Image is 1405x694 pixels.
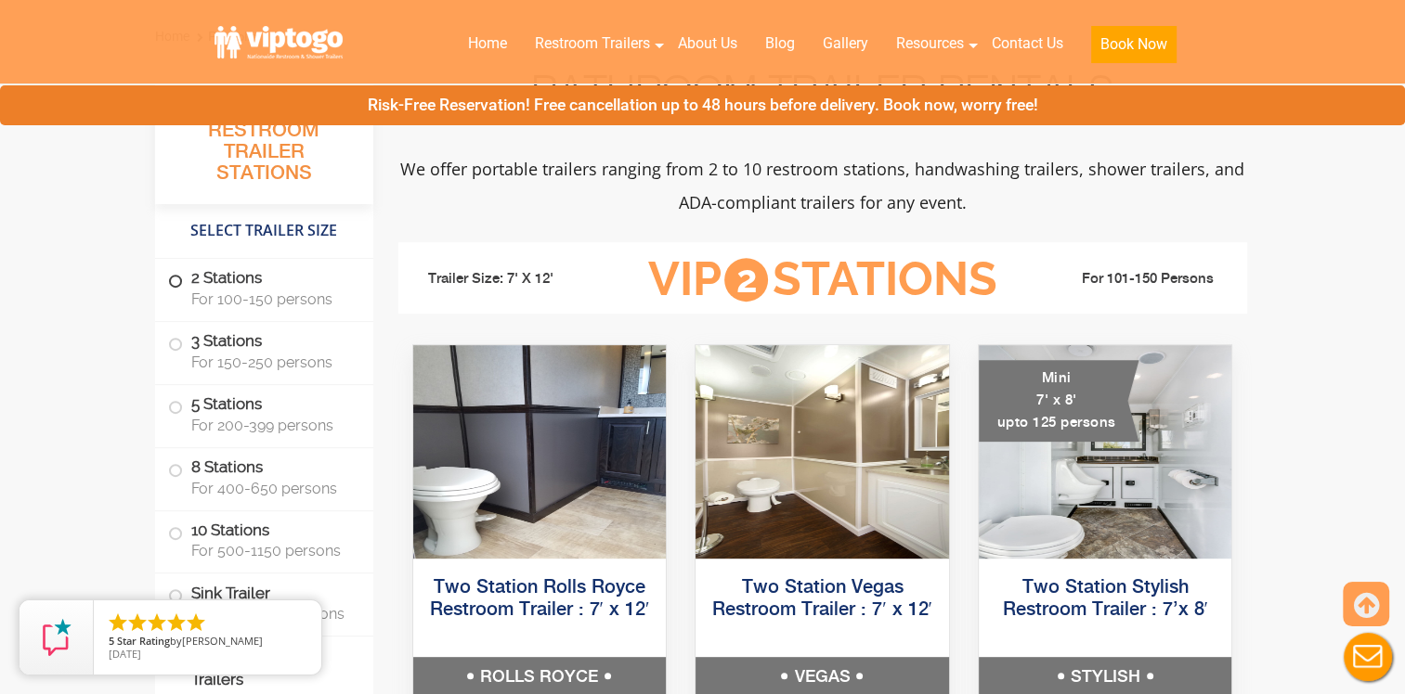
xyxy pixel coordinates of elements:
a: About Us [664,23,751,64]
h3: VIP Stations [618,254,1025,305]
span: by [109,636,306,649]
span: [DATE] [109,647,141,661]
a: Home [454,23,521,64]
h4: Select Trailer Size [155,213,373,249]
span: For 200-399 persons [191,417,351,434]
li: Trailer Size: 7' X 12' [411,251,619,307]
img: Review Rating [38,619,75,656]
p: We offer portable trailers ranging from 2 to 10 restroom stations, handwashing trailers, shower t... [398,152,1247,219]
label: 5 Stations [168,385,360,443]
li:  [165,611,188,634]
label: Sink Trailer [168,573,360,631]
label: 8 Stations [168,448,360,506]
button: Book Now [1091,26,1177,63]
a: Two Station Vegas Restroom Trailer : 7′ x 12′ [712,578,932,620]
label: 3 Stations [168,322,360,379]
label: 2 Stations [168,259,360,316]
li:  [146,611,168,634]
label: 10 Stations [168,511,360,569]
span: [PERSON_NAME] [182,634,263,648]
a: Two Station Stylish Restroom Trailer : 7’x 8′ [1002,578,1207,620]
span: 2 [724,258,768,302]
span: For 500-1150 persons [191,542,351,559]
li:  [185,611,207,634]
span: For 100-150 persons [191,290,351,308]
button: Live Chat [1331,620,1405,694]
a: Two Station Rolls Royce Restroom Trailer : 7′ x 12′ [429,578,649,620]
li: For 101-150 Persons [1026,268,1234,290]
span: For 150-250 persons [191,353,351,371]
span: Star Rating [117,634,170,648]
li:  [107,611,129,634]
span: For 400-650 persons [191,480,351,497]
img: A mini restroom trailer with two separate stations and separate doors for males and females [979,345,1232,559]
a: Restroom Trailers [521,23,664,64]
li:  [126,611,149,634]
h3: All Portable Restroom Trailer Stations [155,93,373,204]
a: Book Now [1077,23,1190,74]
span: 5 [109,634,114,648]
div: Mini 7' x 8' upto 125 persons [979,360,1139,442]
img: Side view of two station restroom trailer with separate doors for males and females [696,345,949,559]
a: Gallery [809,23,882,64]
a: Contact Us [978,23,1077,64]
a: Resources [882,23,978,64]
img: Side view of two station restroom trailer with separate doors for males and females [413,345,667,559]
a: Blog [751,23,809,64]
